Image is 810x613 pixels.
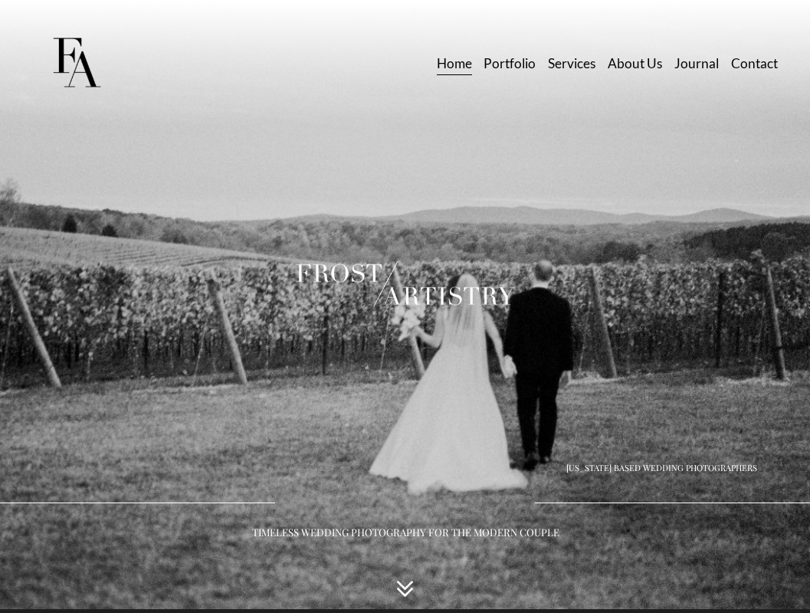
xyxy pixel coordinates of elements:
a: Home [437,51,472,77]
a: Portfolio [484,51,536,77]
a: Services [548,51,595,77]
img: Frost Artistry [32,19,120,107]
a: Journal [674,51,719,77]
h3: TIMELESS WEDDING PHOTOGRAPHY FOR THE MODERN COUPLE [252,527,559,537]
h1: [US_STATE] BASED WEDDING PHOTOGRAPHERS [566,463,757,472]
a: Contact [731,51,778,77]
a: About Us [608,51,662,77]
